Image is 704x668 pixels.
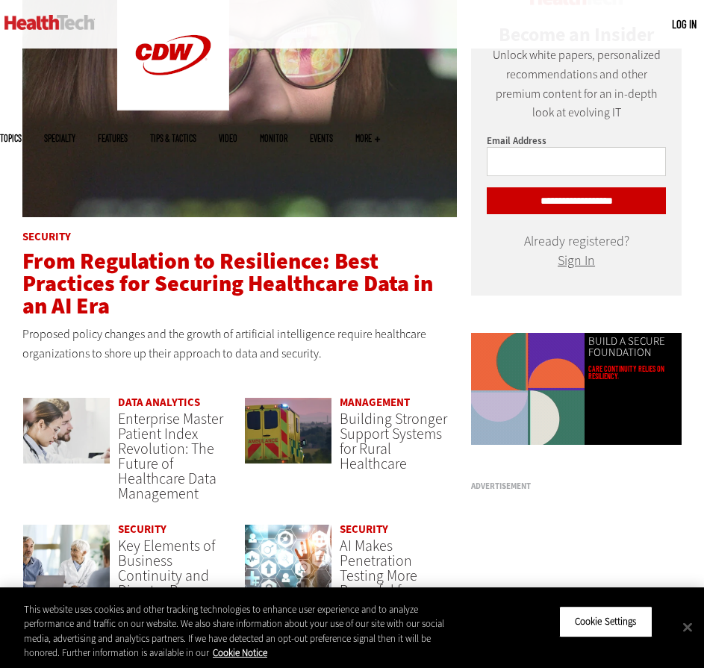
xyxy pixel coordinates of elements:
[260,134,287,143] a: MonITor
[244,524,332,591] img: Healthcare and hacking concept
[213,646,267,659] a: More information about your privacy
[118,522,166,537] a: Security
[340,522,388,537] a: Security
[244,524,332,605] a: Healthcare and hacking concept
[22,524,110,591] img: incident response team discusses around a table
[487,237,666,266] div: Already registered?
[22,325,457,363] p: Proposed policy changes and the growth of artificial intelligence require healthcare organization...
[22,397,110,464] img: medical researchers look at data on desktop monitor
[118,536,226,616] a: Key Elements of Business Continuity and Disaster Recovery for Healthcare
[471,333,585,446] img: Colorful animated shapes
[588,365,678,380] a: Care continuity relies on resiliency.
[672,16,697,32] div: User menu
[150,134,196,143] a: Tips & Tactics
[22,229,71,244] a: Security
[340,536,424,631] a: AI Makes Penetration Testing More Powerful for Healthcare Organizations
[310,134,333,143] a: Events
[244,397,332,464] img: ambulance driving down country road at sunset
[117,99,229,114] a: CDW
[98,134,128,143] a: Features
[118,395,200,410] a: Data Analytics
[219,134,237,143] a: Video
[44,134,75,143] span: Specialty
[672,17,697,31] a: Log in
[22,246,433,321] a: From Regulation to Resilience: Best Practices for Securing Healthcare Data in an AI Era
[355,134,380,143] span: More
[340,395,410,410] a: Management
[559,606,652,637] button: Cookie Settings
[22,524,110,605] a: incident response team discusses around a table
[340,409,447,474] a: Building Stronger Support Systems for Rural Healthcare
[671,611,704,643] button: Close
[118,409,223,504] a: Enterprise Master Patient Index Revolution: The Future of Healthcare Data Management
[471,482,682,490] h3: Advertisement
[487,134,546,147] label: Email Address
[558,252,595,269] a: Sign In
[244,397,332,478] a: ambulance driving down country road at sunset
[588,336,678,358] a: BUILD A SECURE FOUNDATION
[22,397,110,478] a: medical researchers look at data on desktop monitor
[24,602,460,661] div: This website uses cookies and other tracking technologies to enhance user experience and to analy...
[4,15,95,30] img: Home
